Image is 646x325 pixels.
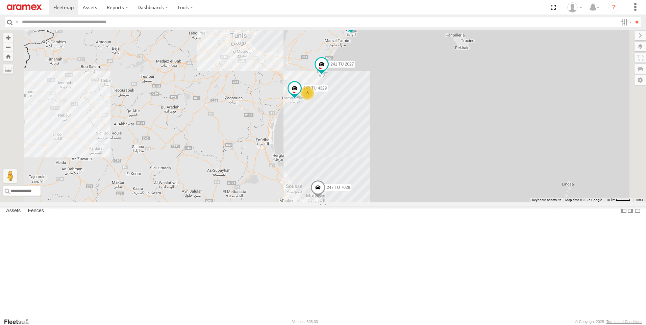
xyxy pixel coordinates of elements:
[627,206,634,216] label: Dock Summary Table to the Right
[4,318,35,325] a: Visit our Website
[532,198,561,202] button: Keyboard shortcuts
[608,2,619,13] i: ?
[3,64,13,74] label: Measure
[635,75,646,85] label: Map Settings
[292,320,318,324] div: Version: 305.03
[3,52,13,61] button: Zoom Home
[634,206,641,216] label: Hide Summary Table
[565,2,585,12] div: Zied Bensalem
[301,86,314,100] div: 3
[303,86,327,91] span: 245 TU 4329
[3,169,17,183] button: Drag Pegman onto the map to open Street View
[327,185,350,190] span: 247 TU 7028
[330,62,354,67] span: 241 TU 2027
[3,33,13,42] button: Zoom in
[575,320,642,324] div: © Copyright 2025 -
[565,198,602,202] span: Map data ©2025 Google
[14,17,20,27] label: Search Query
[618,17,633,27] label: Search Filter Options
[3,206,24,216] label: Assets
[604,198,632,202] button: Map Scale: 10 km per 40 pixels
[606,320,642,324] a: Terms and Conditions
[636,199,643,201] a: Terms
[3,42,13,52] button: Zoom out
[7,4,42,10] img: aramex-logo.svg
[25,206,47,216] label: Fences
[620,206,627,216] label: Dock Summary Table to the Left
[606,198,616,202] span: 10 km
